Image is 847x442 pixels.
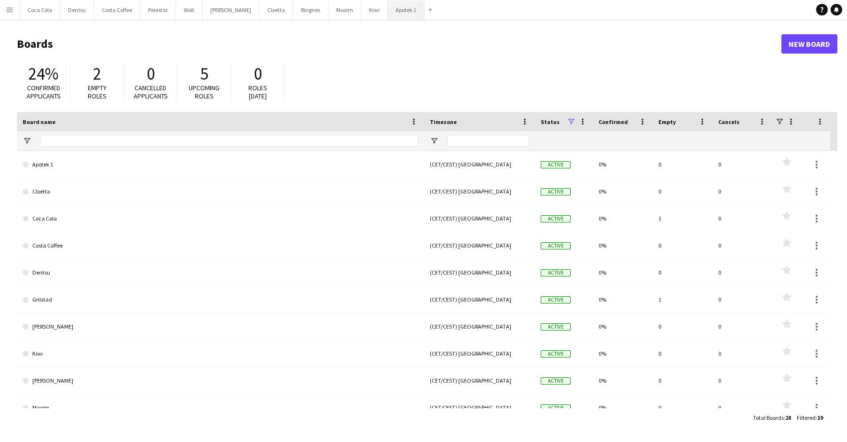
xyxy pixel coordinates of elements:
a: Cloetta [23,178,418,205]
button: Dentsu [60,0,94,19]
span: Timezone [430,118,457,125]
a: Grilstad [23,286,418,313]
a: Costa Coffee [23,232,418,259]
button: Wolt [176,0,203,19]
div: 0 [653,394,712,421]
button: Maxim [328,0,361,19]
div: 0 [712,286,772,313]
span: Active [541,188,571,195]
div: 0 [712,394,772,421]
div: 0 [712,151,772,178]
div: (CET/CEST) [GEOGRAPHIC_DATA] [424,367,535,394]
div: 0% [593,178,653,205]
button: Kiwi [361,0,388,19]
span: Active [541,215,571,222]
div: (CET/CEST) [GEOGRAPHIC_DATA] [424,205,535,232]
div: (CET/CEST) [GEOGRAPHIC_DATA] [424,286,535,313]
span: Empty roles [88,83,107,100]
button: Costa Coffee [94,0,140,19]
a: New Board [781,34,837,54]
button: Coca Cola [20,0,60,19]
span: Confirmed [599,118,628,125]
button: Cloetta [260,0,293,19]
span: 24% [28,63,58,84]
span: Cancels [718,118,739,125]
span: Upcoming roles [189,83,219,100]
div: 0 [712,178,772,205]
div: 1 [653,205,712,232]
div: 0 [712,367,772,394]
span: Active [541,242,571,249]
span: Active [541,350,571,358]
span: Active [541,404,571,412]
div: 0% [593,259,653,286]
div: (CET/CEST) [GEOGRAPHIC_DATA] [424,232,535,259]
span: Roles [DATE] [248,83,267,100]
span: Active [541,377,571,385]
span: Active [541,323,571,331]
span: Status [541,118,560,125]
a: Coca Cola [23,205,418,232]
div: 0 [653,313,712,340]
div: 0 [712,205,772,232]
div: 0% [593,232,653,259]
div: 0% [593,394,653,421]
div: 0 [712,340,772,367]
span: Confirmed applicants [27,83,61,100]
div: 0 [653,259,712,286]
span: Cancelled applicants [134,83,168,100]
div: 0% [593,313,653,340]
button: [PERSON_NAME] [203,0,260,19]
div: 1 [653,286,712,313]
a: Maxim [23,394,418,421]
div: 0 [712,313,772,340]
div: (CET/CEST) [GEOGRAPHIC_DATA] [424,340,535,367]
div: 0 [653,178,712,205]
a: Apotek 1 [23,151,418,178]
span: Empty [658,118,676,125]
div: (CET/CEST) [GEOGRAPHIC_DATA] [424,394,535,421]
span: Filtered [797,414,816,421]
div: 0 [653,151,712,178]
div: 0% [593,151,653,178]
button: Ringnes [293,0,328,19]
span: 19 [817,414,823,421]
div: : [753,408,791,427]
button: Open Filter Menu [23,137,31,145]
span: Active [541,161,571,168]
div: 0 [712,259,772,286]
button: Apotek 1 [388,0,424,19]
a: [PERSON_NAME] [23,313,418,340]
div: (CET/CEST) [GEOGRAPHIC_DATA] [424,259,535,286]
span: Board name [23,118,55,125]
div: (CET/CEST) [GEOGRAPHIC_DATA] [424,178,535,205]
span: 2 [93,63,101,84]
span: 28 [785,414,791,421]
span: 0 [254,63,262,84]
div: 0% [593,340,653,367]
span: 0 [147,63,155,84]
input: Timezone Filter Input [447,135,529,147]
h1: Boards [17,37,781,51]
button: Polestar [140,0,176,19]
div: 0% [593,286,653,313]
div: 0% [593,205,653,232]
div: 0 [653,340,712,367]
a: [PERSON_NAME] [23,367,418,394]
div: 0 [712,232,772,259]
div: 0 [653,367,712,394]
div: : [797,408,823,427]
div: (CET/CEST) [GEOGRAPHIC_DATA] [424,313,535,340]
a: Kiwi [23,340,418,367]
div: 0 [653,232,712,259]
span: Active [541,296,571,304]
a: Dentsu [23,259,418,286]
div: 0% [593,367,653,394]
button: Open Filter Menu [430,137,438,145]
input: Board name Filter Input [40,135,418,147]
span: Active [541,269,571,276]
span: 5 [200,63,208,84]
div: (CET/CEST) [GEOGRAPHIC_DATA] [424,151,535,178]
span: Total Boards [753,414,784,421]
